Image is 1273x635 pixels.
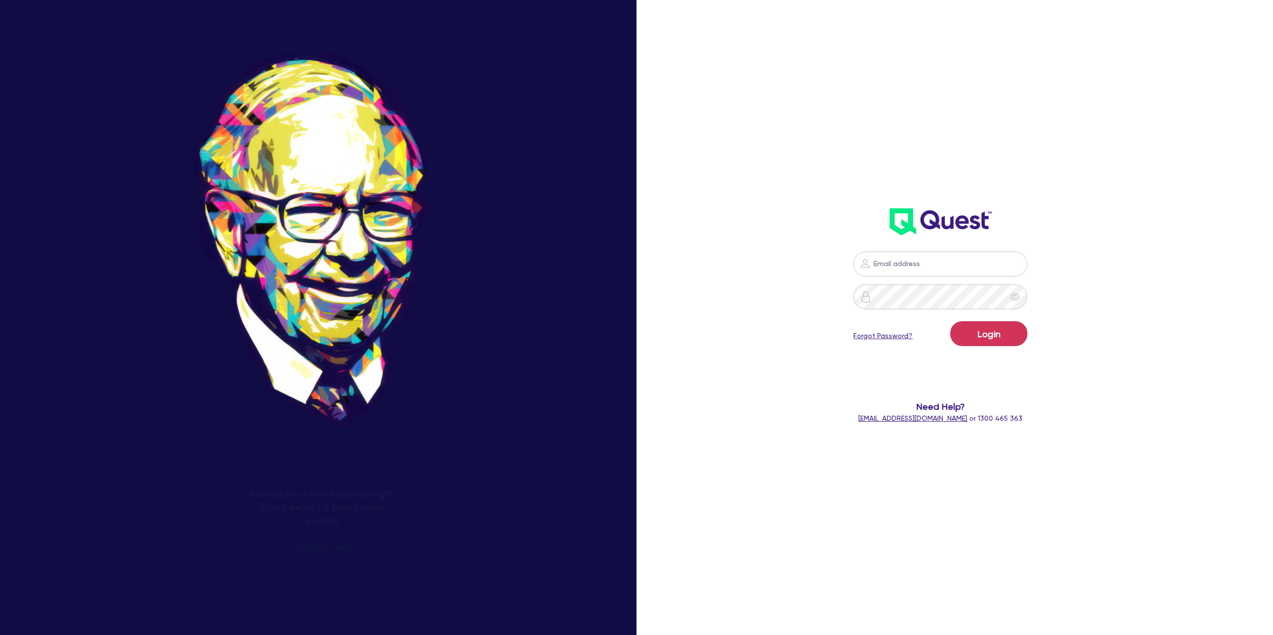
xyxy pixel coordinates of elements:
[291,545,354,552] span: - [PERSON_NAME]
[890,208,992,235] img: wH2k97JdezQIQAAAABJRU5ErkJggg==
[950,321,1027,346] button: Login
[858,414,967,422] a: [EMAIL_ADDRESS][DOMAIN_NAME]
[859,258,871,270] img: icon-password
[860,291,872,303] img: icon-password
[1010,292,1020,302] span: eye
[858,414,1022,422] span: or 1300 465 363
[853,331,912,341] a: Forgot Password?
[853,252,1027,276] input: Email address
[764,400,1117,413] span: Need Help?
